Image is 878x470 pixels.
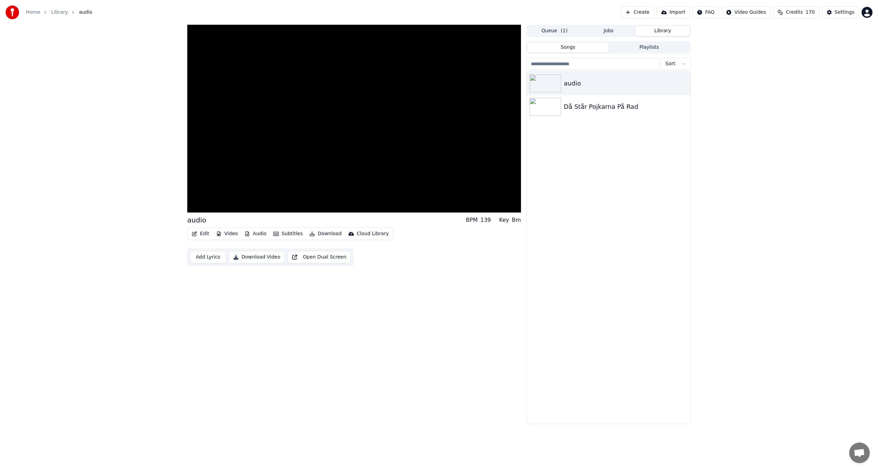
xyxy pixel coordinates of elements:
button: Jobs [582,26,636,36]
div: audio [564,79,688,88]
nav: breadcrumb [26,9,92,16]
button: Queue [527,26,582,36]
button: Playlists [608,43,690,53]
a: Home [26,9,40,16]
div: Öppna chatt [849,443,870,463]
div: Då Står Pojkarna På Rad [564,102,688,112]
div: Cloud Library [357,230,389,237]
div: BPM [466,216,477,224]
button: Video [213,229,240,239]
button: Audio [242,229,269,239]
div: Settings [835,9,854,16]
button: Library [636,26,690,36]
button: Import [657,6,690,19]
span: Credits [786,9,803,16]
button: Download Video [229,251,285,263]
button: Subtitles [271,229,305,239]
button: Create [621,6,654,19]
div: 139 [480,216,491,224]
button: Songs [527,43,609,53]
button: FAQ [692,6,719,19]
span: 170 [806,9,815,16]
button: Download [307,229,344,239]
button: Settings [822,6,859,19]
span: audio [79,9,92,16]
button: Open Dual Screen [287,251,351,263]
img: youka [5,5,19,19]
button: Add Lyrics [190,251,226,263]
button: Credits170 [773,6,819,19]
button: Video Guides [722,6,770,19]
a: Library [51,9,68,16]
span: ( 1 ) [561,27,568,34]
div: Bm [512,216,521,224]
span: Sort [665,60,675,67]
div: audio [187,215,206,225]
div: Key [499,216,509,224]
button: Edit [189,229,212,239]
